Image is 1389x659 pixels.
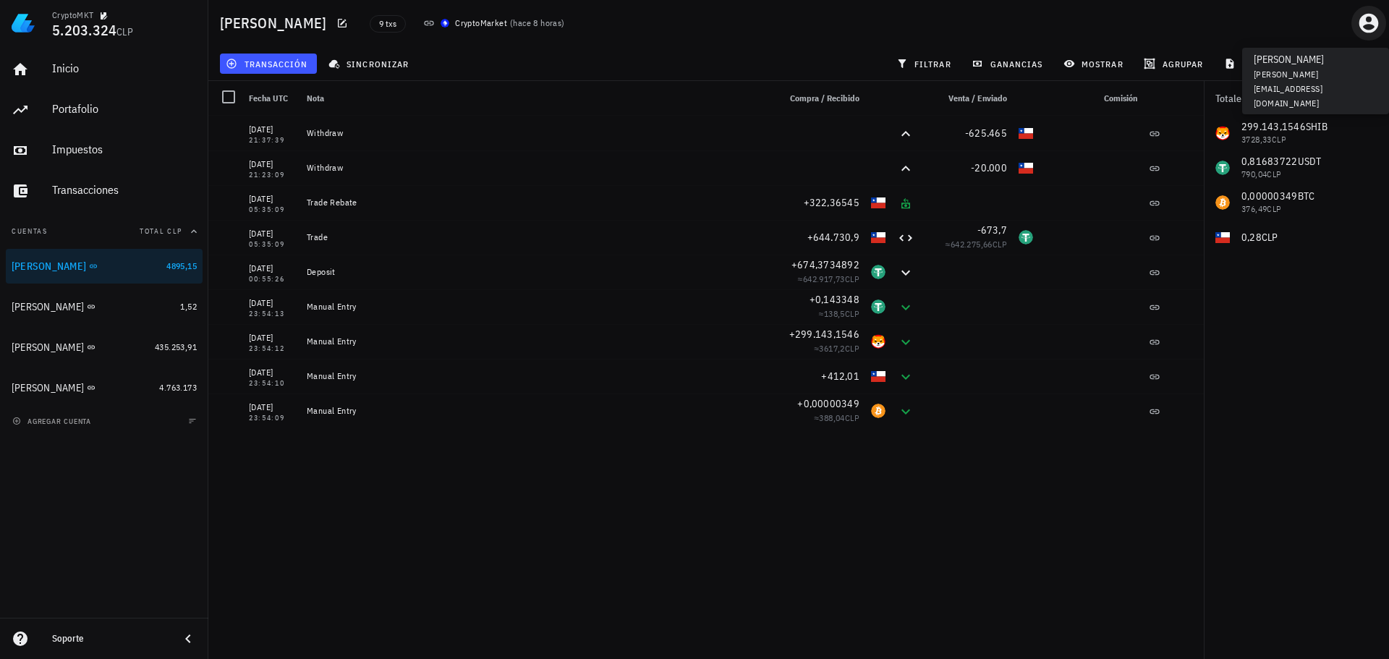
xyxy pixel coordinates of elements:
[307,301,767,313] div: Manual Entry
[6,93,203,127] a: Portafolio
[899,58,951,69] span: filtrar
[513,17,561,28] span: hace 8 horas
[15,417,91,426] span: agregar cuenta
[249,414,295,422] div: 23:54:09
[249,226,295,241] div: [DATE]
[6,133,203,168] a: Impuestos
[977,224,1008,237] span: -673,7
[52,633,168,645] div: Soporte
[819,412,844,423] span: 388,04
[307,405,767,417] div: Manual Entry
[249,171,295,179] div: 21:23:09
[790,93,859,103] span: Compra / Recibido
[307,197,767,208] div: Trade Rebate
[1138,54,1212,74] button: agrupar
[845,412,859,423] span: CLP
[6,249,203,284] a: [PERSON_NAME] 4895,15
[9,414,98,428] button: agregar cuenta
[1104,93,1137,103] span: Comisión
[946,239,1007,250] span: ≈
[140,226,182,236] span: Total CLP
[307,162,767,174] div: Withdraw
[845,343,859,354] span: CLP
[307,370,767,382] div: Manual Entry
[1019,161,1033,175] div: CLP-icon
[1204,81,1389,116] button: Totales
[307,336,767,347] div: Manual Entry
[871,195,885,210] div: CLP-icon
[814,343,859,354] span: ≈
[6,289,203,324] a: [PERSON_NAME] 1,52
[993,239,1007,250] span: CLP
[804,196,860,209] span: +322,36545
[229,58,307,69] span: transacción
[1019,126,1033,140] div: CLP-icon
[379,16,396,32] span: 9 txs
[810,293,859,306] span: +0,143348
[455,16,507,30] div: CryptoMarket
[871,230,885,245] div: CLP-icon
[249,276,295,283] div: 00:55:26
[52,9,94,21] div: CryptoMKT
[920,81,1013,116] div: Venta / Enviado
[331,58,409,69] span: sincronizar
[307,231,767,243] div: Trade
[155,341,197,352] span: 435.253,91
[52,20,116,40] span: 5.203.324
[966,54,1052,74] button: ganancias
[249,261,295,276] div: [DATE]
[791,258,859,271] span: +674,3734892
[249,400,295,414] div: [DATE]
[1147,58,1203,69] span: agrupar
[307,266,767,278] div: Deposit
[1019,230,1033,245] div: USDT-icon
[249,157,295,171] div: [DATE]
[871,299,885,314] div: USDT-icon
[814,412,859,423] span: ≈
[249,206,295,213] div: 05:35:09
[803,273,845,284] span: 642.917,73
[1039,81,1143,116] div: Comisión
[1066,58,1123,69] span: mostrar
[220,54,317,74] button: transacción
[971,161,1007,174] span: -20.000
[1215,93,1360,103] div: Totales
[948,93,1007,103] span: Venta / Enviado
[441,19,449,27] img: CryptoMKT
[323,54,418,74] button: sincronizar
[249,345,295,352] div: 23:54:12
[12,382,84,394] div: [PERSON_NAME]
[974,58,1042,69] span: ganancias
[821,370,859,383] span: +412,01
[249,380,295,387] div: 23:54:10
[824,308,845,319] span: 138,5
[116,25,133,38] span: CLP
[819,308,859,319] span: ≈
[249,296,295,310] div: [DATE]
[773,81,865,116] div: Compra / Recibido
[819,343,844,354] span: 3617,2
[965,127,1007,140] span: -625.465
[180,301,197,312] span: 1,52
[871,369,885,383] div: CLP-icon
[249,365,295,380] div: [DATE]
[249,122,295,137] div: [DATE]
[249,137,295,144] div: 21:37:39
[6,52,203,87] a: Inicio
[52,143,197,156] div: Impuestos
[797,397,859,410] span: +0,00000349
[12,12,35,35] img: LedgiFi
[871,334,885,349] div: SHIB-icon
[52,183,197,197] div: Transacciones
[166,260,197,271] span: 4895,15
[951,239,993,250] span: 642.275,66
[6,174,203,208] a: Transacciones
[52,102,197,116] div: Portafolio
[249,331,295,345] div: [DATE]
[807,231,860,244] span: +644.730,9
[12,260,86,273] div: [PERSON_NAME]
[891,54,960,74] button: filtrar
[871,404,885,418] div: BTC-icon
[52,61,197,75] div: Inicio
[6,370,203,405] a: [PERSON_NAME] 4.763.173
